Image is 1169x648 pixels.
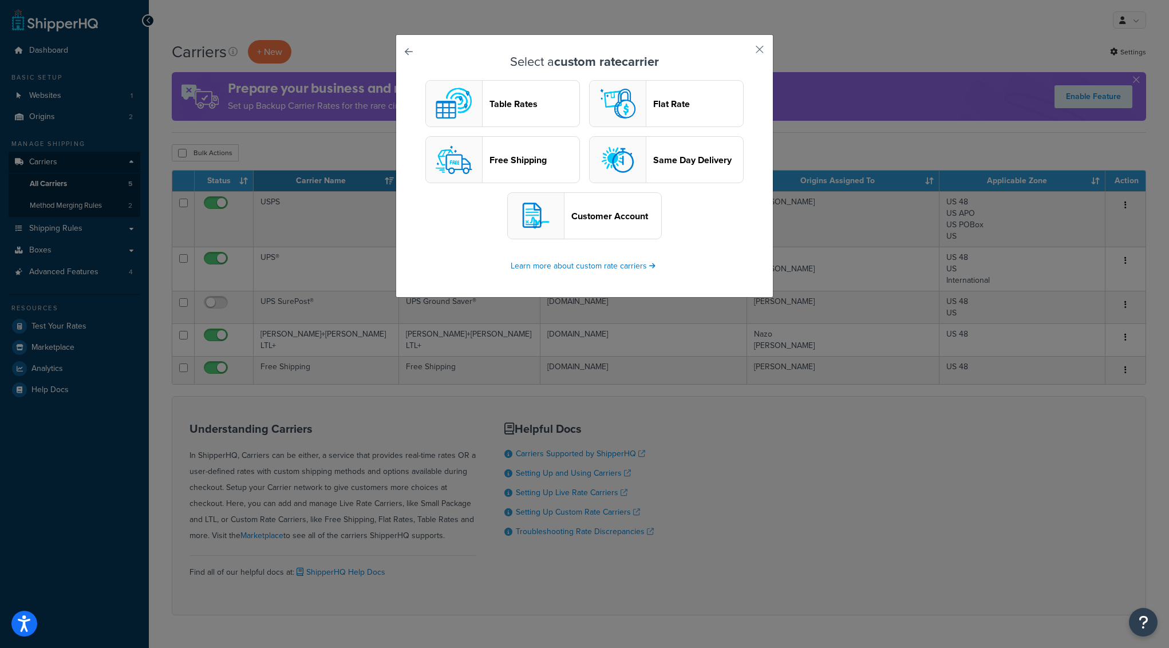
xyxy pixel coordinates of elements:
[653,155,743,165] header: Same Day Delivery
[511,260,658,272] a: Learn more about custom rate carriers
[425,136,580,183] button: free logoFree Shipping
[595,137,641,183] img: sameday logo
[1129,608,1158,637] button: Open Resource Center
[431,137,477,183] img: free logo
[513,193,559,239] img: customerAccount logo
[431,81,477,127] img: custom logo
[489,155,579,165] header: Free Shipping
[425,80,580,127] button: custom logoTable Rates
[589,136,744,183] button: sameday logoSame Day Delivery
[425,55,744,69] h3: Select a
[489,98,579,109] header: Table Rates
[589,80,744,127] button: flat logoFlat Rate
[653,98,743,109] header: Flat Rate
[595,81,641,127] img: flat logo
[507,192,662,239] button: customerAccount logoCustomer Account
[571,211,661,222] header: Customer Account
[554,52,659,71] strong: custom rate carrier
